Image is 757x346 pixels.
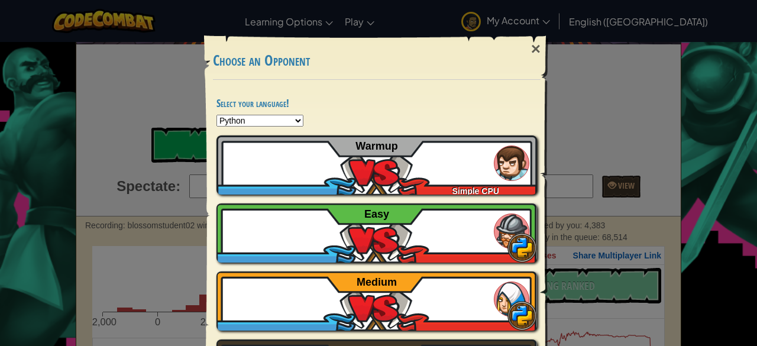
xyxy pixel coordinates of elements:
h4: Select your language! [216,98,537,109]
span: Warmup [355,140,397,152]
span: Simple CPU [452,186,499,196]
a: Simple CPU [216,135,537,195]
h3: Choose an Opponent [213,53,541,69]
img: humans_ladder_easy.png [494,214,529,249]
span: Medium [357,276,397,288]
img: humans_ladder_medium.png [494,282,529,317]
div: × [522,32,549,66]
span: Easy [364,208,389,220]
img: humans_ladder_tutorial.png [494,145,529,181]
